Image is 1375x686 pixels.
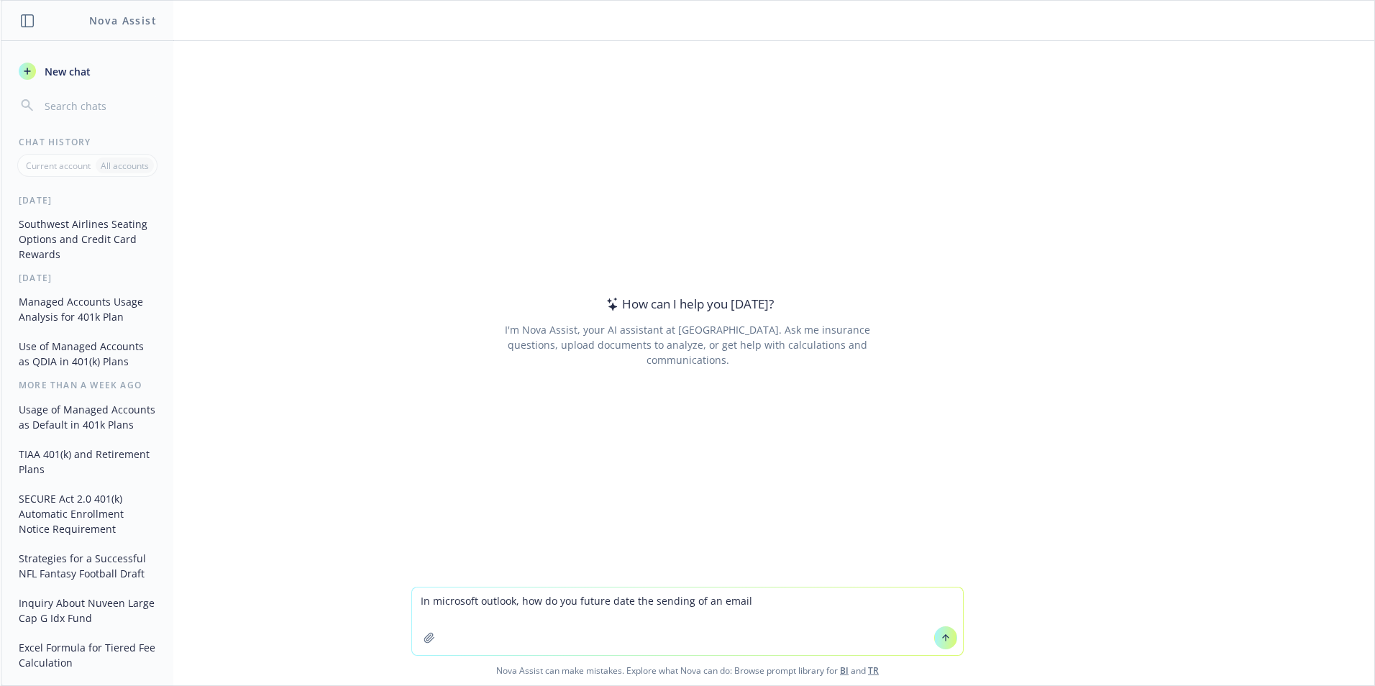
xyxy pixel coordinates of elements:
p: All accounts [101,160,149,172]
div: [DATE] [1,272,173,284]
div: [DATE] [1,194,173,206]
button: Usage of Managed Accounts as Default in 401k Plans [13,398,162,436]
span: Nova Assist can make mistakes. Explore what Nova can do: Browse prompt library for and [6,656,1369,685]
button: Southwest Airlines Seating Options and Credit Card Rewards [13,212,162,266]
a: TR [868,664,879,677]
h1: Nova Assist [89,13,157,28]
button: Excel Formula for Tiered Fee Calculation [13,636,162,674]
button: SECURE Act 2.0 401(k) Automatic Enrollment Notice Requirement [13,487,162,541]
button: Managed Accounts Usage Analysis for 401k Plan [13,290,162,329]
button: Strategies for a Successful NFL Fantasy Football Draft [13,546,162,585]
span: New chat [42,64,91,79]
input: Search chats [42,96,156,116]
p: Current account [26,160,91,172]
button: Inquiry About Nuveen Large Cap G Idx Fund [13,591,162,630]
button: TIAA 401(k) and Retirement Plans [13,442,162,481]
div: Chat History [1,136,173,148]
button: Use of Managed Accounts as QDIA in 401(k) Plans [13,334,162,373]
div: How can I help you [DATE]? [602,295,774,314]
button: New chat [13,58,162,84]
div: I'm Nova Assist, your AI assistant at [GEOGRAPHIC_DATA]. Ask me insurance questions, upload docum... [485,322,890,367]
div: More than a week ago [1,379,173,391]
a: BI [840,664,849,677]
textarea: In microsoft outlook, how do you future date the sending of an email [412,587,963,655]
